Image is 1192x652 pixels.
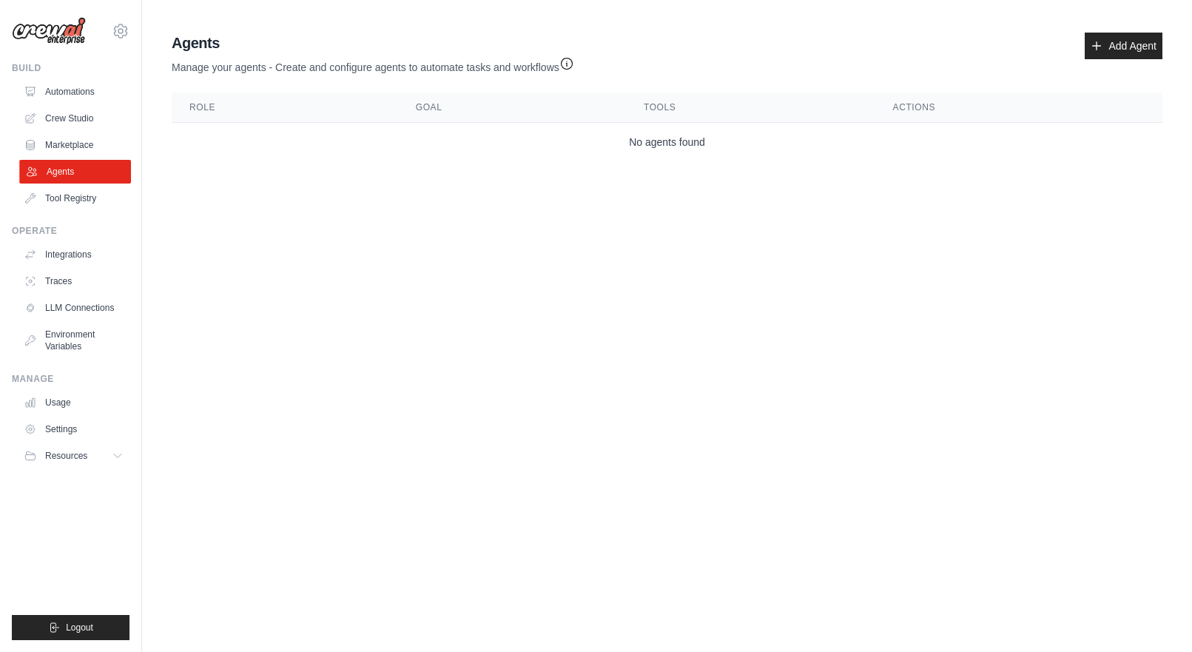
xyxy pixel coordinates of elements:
[18,323,129,358] a: Environment Variables
[18,391,129,414] a: Usage
[18,296,129,320] a: LLM Connections
[18,80,129,104] a: Automations
[626,93,875,123] th: Tools
[172,93,398,123] th: Role
[12,225,129,237] div: Operate
[12,373,129,385] div: Manage
[398,93,626,123] th: Goal
[1085,33,1162,59] a: Add Agent
[66,622,93,633] span: Logout
[18,186,129,210] a: Tool Registry
[12,615,129,640] button: Logout
[18,107,129,130] a: Crew Studio
[172,123,1162,162] td: No agents found
[172,53,574,75] p: Manage your agents - Create and configure agents to automate tasks and workflows
[12,17,86,45] img: Logo
[18,133,129,157] a: Marketplace
[18,444,129,468] button: Resources
[19,160,131,184] a: Agents
[45,450,87,462] span: Resources
[18,417,129,441] a: Settings
[12,62,129,74] div: Build
[172,33,574,53] h2: Agents
[875,93,1162,123] th: Actions
[18,243,129,266] a: Integrations
[18,269,129,293] a: Traces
